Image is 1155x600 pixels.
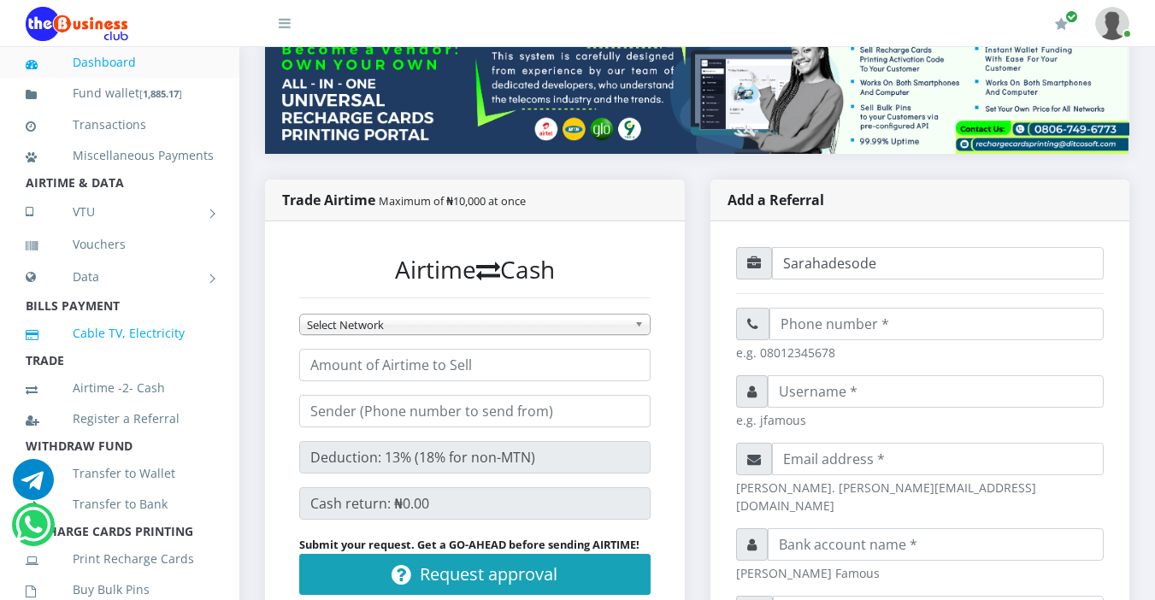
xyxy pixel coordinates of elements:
a: Fund wallet[1,885.17] [26,74,214,114]
a: Chat for support [13,472,54,500]
input: Amount of Airtime to Sell [299,349,651,381]
small: e.g. 08012345678 [736,344,1105,362]
h3: Airtime Cash [299,256,651,285]
a: Data [26,256,214,298]
a: Cable TV, Electricity [26,314,214,353]
a: Transfer to Bank [26,485,214,524]
input: Referral ID (username) [772,247,1105,279]
small: e.g. jfamous [736,411,1105,429]
a: Register a Referral [26,399,214,438]
a: Chat for support [15,517,50,545]
a: Miscellaneous Payments [26,136,214,175]
small: [ ] [139,87,182,100]
img: User [1095,7,1129,40]
a: Print Recharge Cards [26,539,214,579]
input: Email address * [772,443,1105,475]
a: Airtime -2- Cash [26,368,214,408]
button: Request approval [299,554,651,595]
span: Renew/Upgrade Subscription [1065,10,1078,23]
span: Request approval [420,562,557,585]
span: Select Network [307,315,628,335]
input: Bank account name * [768,528,1105,561]
input: Username * [768,375,1105,408]
small: Maximum of ₦10,000 at once [379,193,526,209]
strong: Add a Referral [728,191,824,209]
input: Sender (Phone number to send from) [299,395,651,427]
small: [PERSON_NAME]. [PERSON_NAME][EMAIL_ADDRESS][DOMAIN_NAME] [736,479,1105,515]
strong: Submit your request. Get a GO-AHEAD before sending AIRTIME! [299,537,639,552]
a: Dashboard [26,43,214,82]
strong: Trade Airtime [282,191,375,209]
small: [PERSON_NAME] Famous [736,564,1105,582]
a: VTU [26,191,214,233]
a: Transactions [26,105,214,144]
a: Transfer to Wallet [26,454,214,493]
input: Phone number * [769,308,1105,340]
img: multitenant_rcp.png [265,35,1129,154]
i: Renew/Upgrade Subscription [1055,17,1068,31]
a: Vouchers [26,225,214,264]
img: Logo [26,7,128,41]
b: 1,885.17 [143,87,179,100]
